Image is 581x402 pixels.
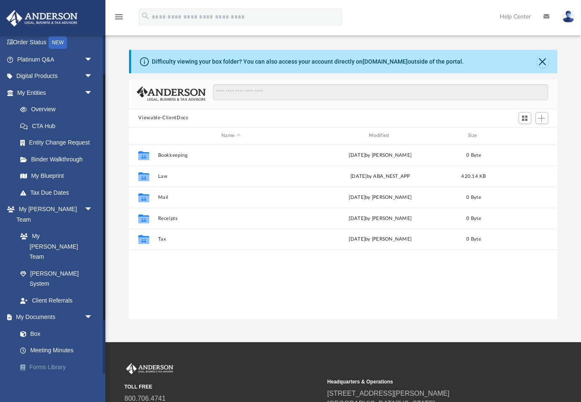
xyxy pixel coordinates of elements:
button: Close [537,56,549,67]
div: [DATE] by [PERSON_NAME] [307,193,453,201]
button: Law [158,174,304,179]
a: Digital Productsarrow_drop_down [6,68,105,85]
div: Modified [307,132,453,139]
small: Headquarters & Operations [327,378,524,386]
img: User Pic [562,11,575,23]
button: Switch to Grid View [519,112,531,124]
a: Tax Due Dates [12,184,105,201]
button: Mail [158,195,304,200]
a: Client Referrals [12,292,101,309]
a: 800.706.4741 [124,395,166,402]
i: menu [114,12,124,22]
a: My [PERSON_NAME] Teamarrow_drop_down [6,201,101,228]
div: NEW [48,36,67,49]
div: id [133,132,154,139]
a: [STREET_ADDRESS][PERSON_NAME] [327,390,449,397]
a: Meeting Minutes [12,342,105,359]
a: My [PERSON_NAME] Team [12,228,97,265]
button: Tax [158,236,304,242]
span: 0 Byte [467,216,481,220]
i: search [141,11,150,21]
span: 0 Byte [467,237,481,241]
a: Entity Change Request [12,134,105,151]
a: Box [12,325,101,342]
a: Order StatusNEW [6,34,105,51]
a: menu [114,16,124,22]
a: Platinum Q&Aarrow_drop_down [6,51,105,68]
span: [DATE] [351,174,367,178]
a: CTA Hub [12,118,105,134]
button: Add [535,112,548,124]
a: [PERSON_NAME] System [12,265,101,292]
span: arrow_drop_down [84,201,101,218]
div: by ABA_NEST_APP [307,172,453,180]
a: My Entitiesarrow_drop_down [6,84,105,101]
div: id [495,132,554,139]
button: Viewable-ClientDocs [138,114,188,122]
span: 420.14 KB [462,174,486,178]
div: Size [457,132,491,139]
div: Name [158,132,304,139]
a: My Documentsarrow_drop_down [6,309,105,326]
button: Receipts [158,216,304,221]
a: Binder Walkthrough [12,151,105,168]
div: grid [129,145,557,319]
span: arrow_drop_down [84,84,101,102]
div: [DATE] by [PERSON_NAME] [307,236,453,243]
div: [DATE] by [PERSON_NAME] [307,151,453,159]
img: Anderson Advisors Platinum Portal [124,363,175,374]
img: Anderson Advisors Platinum Portal [4,10,80,27]
a: Overview [12,101,105,118]
div: Difficulty viewing your box folder? You can also access your account directly on outside of the p... [152,57,464,66]
span: 0 Byte [467,153,481,157]
span: arrow_drop_down [84,68,101,85]
a: My Blueprint [12,168,101,185]
span: arrow_drop_down [84,309,101,326]
small: TOLL FREE [124,383,321,391]
button: Bookkeeping [158,153,304,158]
div: [DATE] by [PERSON_NAME] [307,214,453,222]
span: arrow_drop_down [84,51,101,68]
a: Forms Library [12,359,105,375]
span: 0 Byte [467,195,481,199]
input: Search files and folders [213,84,548,100]
a: [DOMAIN_NAME] [363,58,408,65]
